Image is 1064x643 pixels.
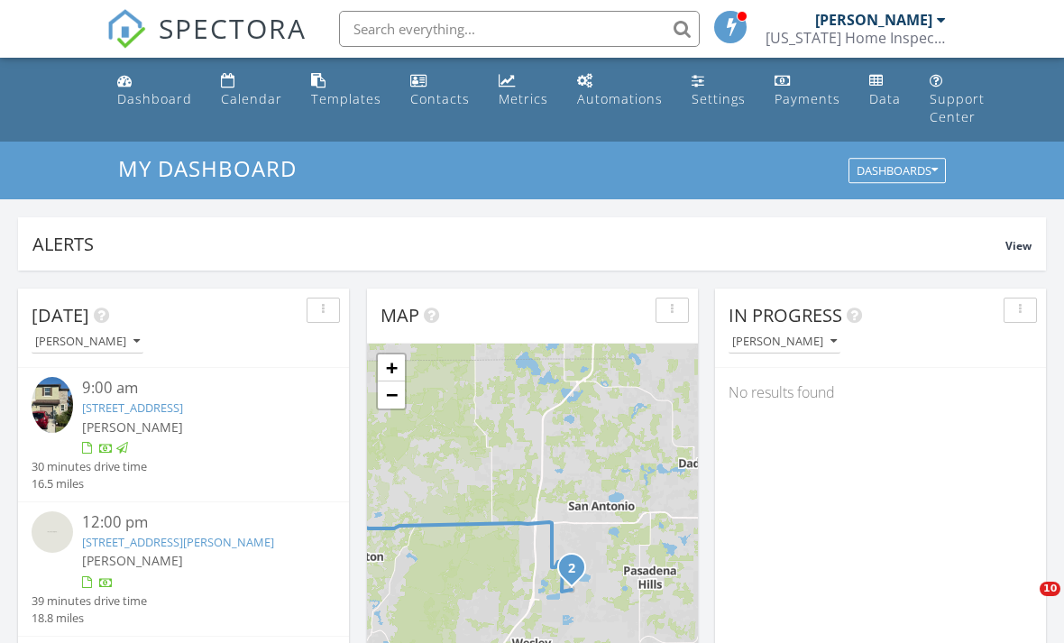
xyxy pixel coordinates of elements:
a: [STREET_ADDRESS] [82,400,183,416]
a: Zoom in [378,354,405,381]
span: SPECTORA [159,9,307,47]
a: Dashboard [110,65,199,116]
img: streetview [32,511,73,553]
a: Support Center [922,65,992,134]
div: Contacts [410,90,470,107]
a: Metrics [491,65,555,116]
span: Map [381,303,419,327]
div: Data [869,90,901,107]
a: Templates [304,65,389,116]
a: 9:00 am [STREET_ADDRESS] [PERSON_NAME] 30 minutes drive time 16.5 miles [32,377,335,492]
span: 10 [1040,582,1060,596]
div: [PERSON_NAME] [815,11,932,29]
div: [PERSON_NAME] [732,335,837,348]
a: Zoom out [378,381,405,409]
div: 31399 Ancient Sage Rd, Wesley Chapel, FL 33545 [572,567,582,578]
span: View [1005,238,1032,253]
div: 30 minutes drive time [32,458,147,475]
div: Support Center [930,90,985,125]
img: 9355921%2Fcover_photos%2FK3skLEQDZD5xIgeGrYf8%2Fsmall.jpg [32,377,73,433]
a: Settings [684,65,753,116]
button: [PERSON_NAME] [32,330,143,354]
input: Search everything... [339,11,700,47]
div: Settings [692,90,746,107]
div: 12:00 pm [82,511,310,534]
span: [PERSON_NAME] [82,552,183,569]
div: Payments [775,90,840,107]
div: Metrics [499,90,548,107]
iframe: Intercom live chat [1003,582,1046,625]
div: 9:00 am [82,377,310,400]
span: My Dashboard [118,153,297,183]
a: SPECTORA [106,24,307,62]
button: Dashboards [848,159,946,184]
div: Automations [577,90,663,107]
div: 18.8 miles [32,610,147,627]
a: Automations (Basic) [570,65,670,116]
div: Florida Home Inspector Services, LLC [766,29,946,47]
a: [STREET_ADDRESS][PERSON_NAME] [82,534,274,550]
div: No results found [715,368,1046,417]
a: Payments [767,65,848,116]
div: Dashboard [117,90,192,107]
div: Dashboards [857,165,938,178]
div: 16.5 miles [32,475,147,492]
div: Templates [311,90,381,107]
i: 2 [568,563,575,575]
a: Calendar [214,65,289,116]
img: The Best Home Inspection Software - Spectora [106,9,146,49]
div: Alerts [32,232,1005,256]
span: In Progress [729,303,842,327]
span: [PERSON_NAME] [82,418,183,436]
div: [PERSON_NAME] [35,335,140,348]
div: Calendar [221,90,282,107]
div: 39 minutes drive time [32,592,147,610]
button: [PERSON_NAME] [729,330,840,354]
span: [DATE] [32,303,89,327]
a: Data [862,65,908,116]
a: 12:00 pm [STREET_ADDRESS][PERSON_NAME] [PERSON_NAME] 39 minutes drive time 18.8 miles [32,511,335,627]
a: Contacts [403,65,477,116]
